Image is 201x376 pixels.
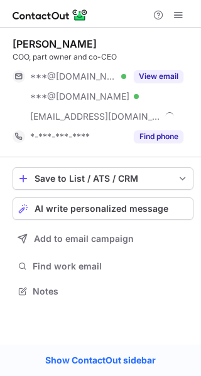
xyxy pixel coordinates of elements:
div: COO, part owner and co-CEO [13,51,193,63]
button: AI write personalized message [13,197,193,220]
button: save-profile-one-click [13,167,193,190]
button: Reveal Button [134,130,183,143]
button: Reveal Button [134,70,183,83]
button: Find work email [13,258,193,275]
button: Notes [13,283,193,300]
a: Show ContactOut sidebar [33,351,168,370]
span: ***@[DOMAIN_NAME] [30,91,129,102]
span: Notes [33,286,188,297]
span: Find work email [33,261,188,272]
span: Add to email campaign [34,234,134,244]
img: ContactOut v5.3.10 [13,8,88,23]
div: Save to List / ATS / CRM [35,174,171,184]
button: Add to email campaign [13,227,193,250]
span: [EMAIL_ADDRESS][DOMAIN_NAME] [30,111,161,122]
span: AI write personalized message [35,204,168,214]
span: ***@[DOMAIN_NAME] [30,71,117,82]
div: [PERSON_NAME] [13,38,97,50]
